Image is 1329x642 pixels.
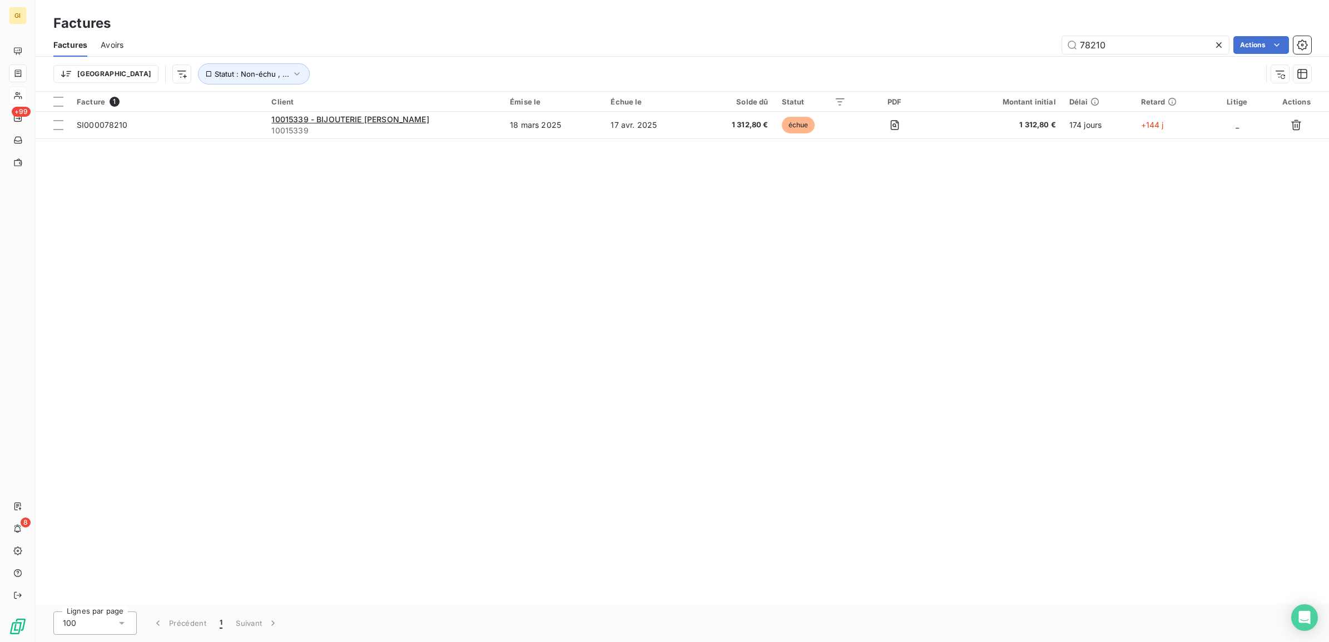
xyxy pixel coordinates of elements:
[1270,97,1322,106] div: Actions
[53,65,158,83] button: [GEOGRAPHIC_DATA]
[215,69,289,78] span: Statut : Non-échu , ...
[77,97,105,106] span: Facture
[77,120,128,130] span: SI000078210
[101,39,123,51] span: Avoirs
[510,97,597,106] div: Émise le
[229,611,285,635] button: Suivant
[271,115,429,124] span: 10015339 - BIJOUTERIE [PERSON_NAME]
[63,618,76,629] span: 100
[213,611,229,635] button: 1
[782,117,815,133] span: échue
[12,107,31,117] span: +99
[271,125,497,136] span: 10015339
[21,517,31,527] span: 8
[611,97,690,106] div: Échue le
[1062,36,1229,54] input: Rechercher
[53,13,111,33] h3: Factures
[703,120,768,131] span: 1 312,80 €
[1236,120,1239,130] span: _
[1141,120,1164,130] span: +144 j
[503,112,604,138] td: 18 mars 2025
[1233,36,1289,54] button: Actions
[944,97,1056,106] div: Montant initial
[1141,97,1204,106] div: Retard
[1063,112,1134,138] td: 174 jours
[9,618,27,635] img: Logo LeanPay
[53,39,87,51] span: Factures
[1069,97,1128,106] div: Délai
[1217,97,1257,106] div: Litige
[198,63,310,84] button: Statut : Non-échu , ...
[110,97,120,107] span: 1
[220,618,222,629] span: 1
[703,97,768,106] div: Solde dû
[782,97,846,106] div: Statut
[944,120,1056,131] span: 1 312,80 €
[1291,604,1318,631] div: Open Intercom Messenger
[271,97,497,106] div: Client
[9,7,27,24] div: GI
[859,97,930,106] div: PDF
[146,611,213,635] button: Précédent
[604,112,697,138] td: 17 avr. 2025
